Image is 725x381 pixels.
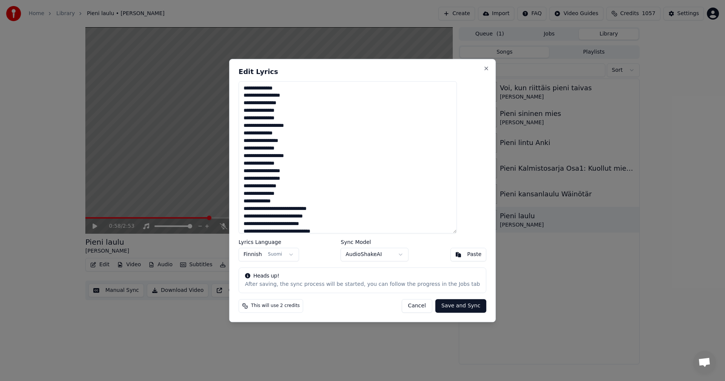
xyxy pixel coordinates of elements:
label: Sync Model [341,239,409,245]
div: Paste [467,251,481,258]
label: Lyrics Language [239,239,299,245]
button: Save and Sync [435,299,486,313]
div: Heads up! [245,272,480,280]
button: Paste [450,248,486,261]
div: After saving, the sync process will be started, you can follow the progress in the Jobs tab [245,281,480,288]
span: This will use 2 credits [251,303,300,309]
button: Cancel [401,299,432,313]
h2: Edit Lyrics [239,68,486,75]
